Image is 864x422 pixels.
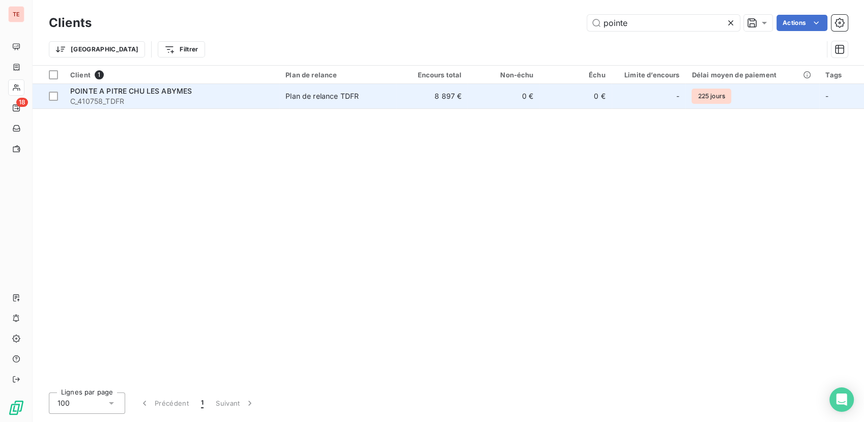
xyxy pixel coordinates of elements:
[49,41,145,58] button: [GEOGRAPHIC_DATA]
[825,71,858,79] div: Tags
[402,71,462,79] div: Encours total
[285,91,359,101] div: Plan de relance TDFR
[16,98,28,107] span: 18
[692,89,731,104] span: 225 jours
[201,398,204,408] span: 1
[70,96,273,106] span: C_410758_TDFR
[195,392,210,414] button: 1
[210,392,261,414] button: Suivant
[776,15,827,31] button: Actions
[57,398,70,408] span: 100
[8,6,24,22] div: TE
[133,392,195,414] button: Précédent
[545,71,605,79] div: Échu
[474,71,533,79] div: Non-échu
[692,71,813,79] div: Délai moyen de paiement
[158,41,205,58] button: Filtrer
[70,87,192,95] span: POINTE A PITRE CHU LES ABYMES
[676,91,679,101] span: -
[587,15,740,31] input: Rechercher
[539,84,611,108] td: 0 €
[468,84,539,108] td: 0 €
[70,71,91,79] span: Client
[95,70,104,79] span: 1
[8,400,24,416] img: Logo LeanPay
[396,84,468,108] td: 8 897 €
[49,14,92,32] h3: Clients
[825,92,828,100] span: -
[829,387,854,412] div: Open Intercom Messenger
[618,71,680,79] div: Limite d’encours
[285,71,390,79] div: Plan de relance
